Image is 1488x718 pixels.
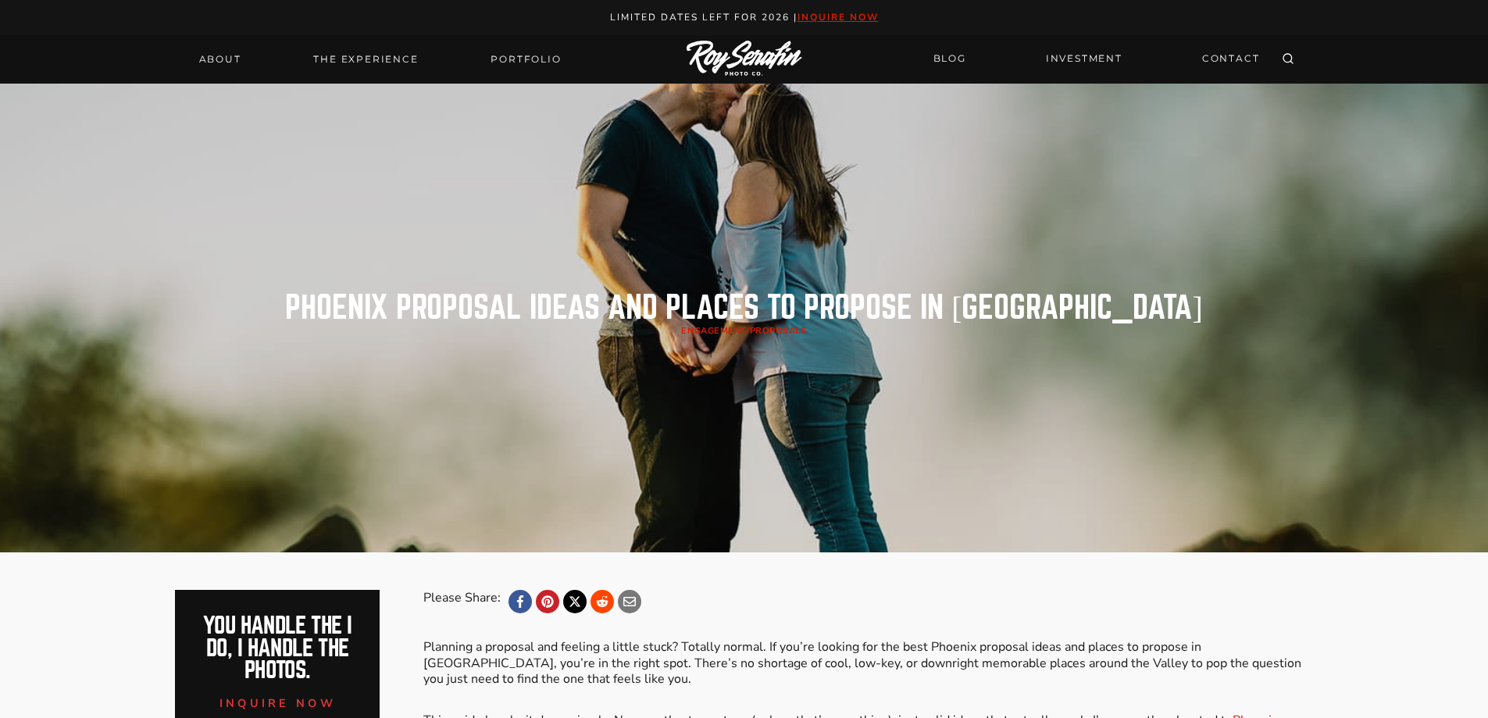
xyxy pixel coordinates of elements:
a: BLOG [924,45,976,73]
a: Reddit [591,590,614,613]
a: About [190,48,251,70]
a: X [563,590,587,613]
a: Proposals [750,325,807,337]
img: Logo of Roy Serafin Photo Co., featuring stylized text in white on a light background, representi... [687,41,802,77]
button: View Search Form [1277,48,1299,70]
a: Engagement [681,325,747,337]
a: Facebook [508,590,532,613]
a: INVESTMENT [1037,45,1132,73]
a: Email [618,590,641,613]
div: Please Share: [423,590,501,613]
p: Limited Dates LEft for 2026 | [17,9,1472,26]
h1: Phoenix Proposal Ideas and Places to Propose in [GEOGRAPHIC_DATA] [285,292,1203,323]
a: inquire now [798,11,879,23]
a: Portfolio [481,48,570,70]
h2: You handle the i do, I handle the photos. [192,615,363,682]
span: inquire now [219,695,337,711]
span: / [681,325,806,337]
a: CONTACT [1193,45,1269,73]
a: Pinterest [536,590,559,613]
nav: Secondary Navigation [924,45,1269,73]
nav: Primary Navigation [190,48,571,70]
p: Planning a proposal and feeling a little stuck? Totally normal. If you’re looking for the best Ph... [423,639,1312,688]
a: THE EXPERIENCE [304,48,427,70]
